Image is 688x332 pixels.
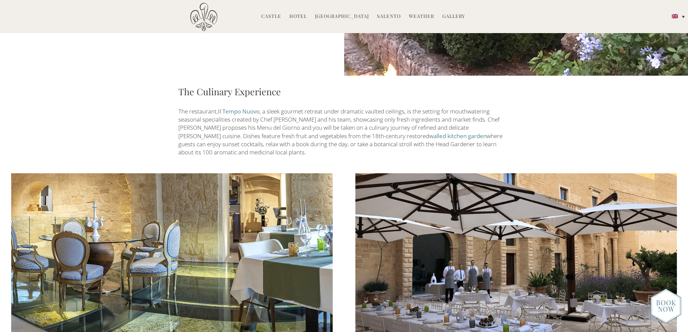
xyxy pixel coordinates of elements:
[289,13,307,21] a: Hotel
[409,13,434,21] a: Weather
[377,13,401,21] a: Salento
[178,107,510,157] p: The restaurant, , a sleek gourmet retreat under dramatic vaulted ceilings, is the setting for mou...
[190,3,217,31] img: Castello di Ugento
[178,85,510,98] h3: The Culinary Experience
[650,288,681,324] img: new-booknow.png
[429,132,487,140] a: walled kitchen garden
[672,14,678,18] img: English
[315,13,369,21] a: [GEOGRAPHIC_DATA]
[442,13,465,21] a: Gallery
[218,107,260,115] a: Il Tempo Nuovo
[261,13,281,21] a: Castle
